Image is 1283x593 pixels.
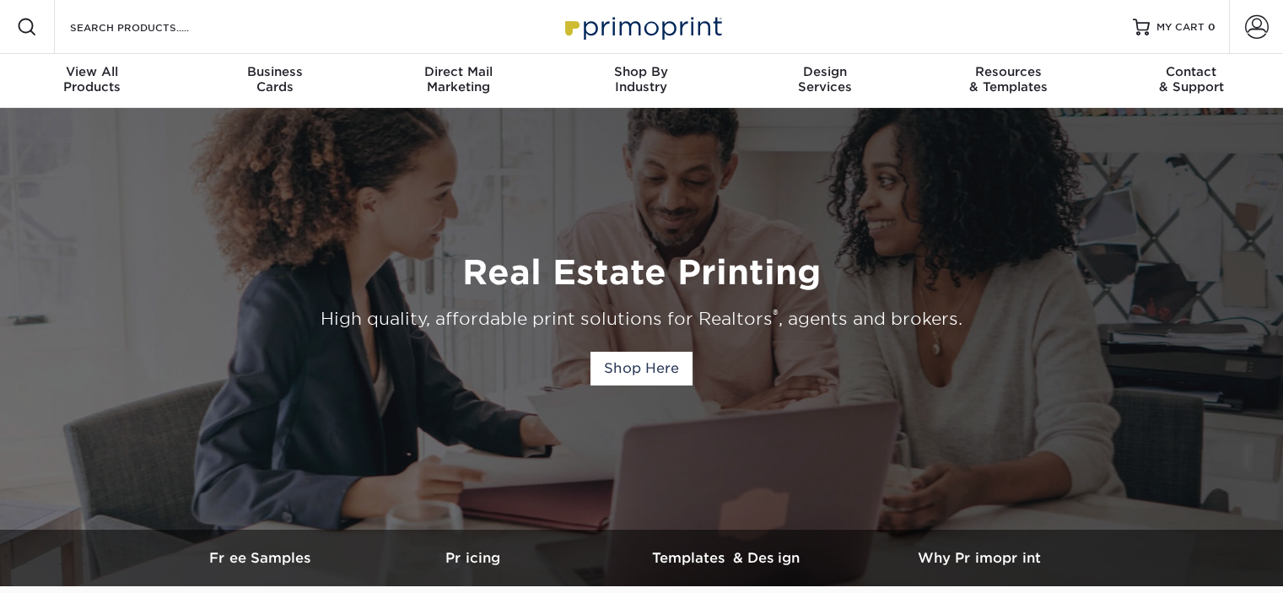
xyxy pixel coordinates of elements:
a: DesignServices [733,54,916,108]
a: Shop Here [590,352,693,385]
span: Shop By [550,64,733,79]
div: Services [733,64,916,94]
a: Templates & Design [600,530,853,586]
a: Why Primoprint [853,530,1106,586]
h3: Pricing [347,550,600,566]
div: High quality, affordable print solutions for Realtors , agents and brokers. [143,306,1141,332]
span: Contact [1100,64,1283,79]
span: Resources [916,64,1099,79]
a: Direct MailMarketing [367,54,550,108]
a: Shop ByIndustry [550,54,733,108]
h3: Free Samples [178,550,347,566]
a: BusinessCards [183,54,366,108]
span: MY CART [1156,20,1205,35]
div: Marketing [367,64,550,94]
a: Resources& Templates [916,54,1099,108]
img: Primoprint [558,8,726,45]
a: Free Samples [178,530,347,586]
h3: Templates & Design [600,550,853,566]
h3: Why Primoprint [853,550,1106,566]
div: Industry [550,64,733,94]
span: Design [733,64,916,79]
a: Contact& Support [1100,54,1283,108]
a: Pricing [347,530,600,586]
span: Direct Mail [367,64,550,79]
span: Business [183,64,366,79]
sup: ® [773,307,779,322]
div: & Templates [916,64,1099,94]
span: 0 [1208,21,1216,33]
div: & Support [1100,64,1283,94]
div: Cards [183,64,366,94]
input: SEARCH PRODUCTS..... [68,17,233,37]
h1: Real Estate Printing [143,252,1141,293]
